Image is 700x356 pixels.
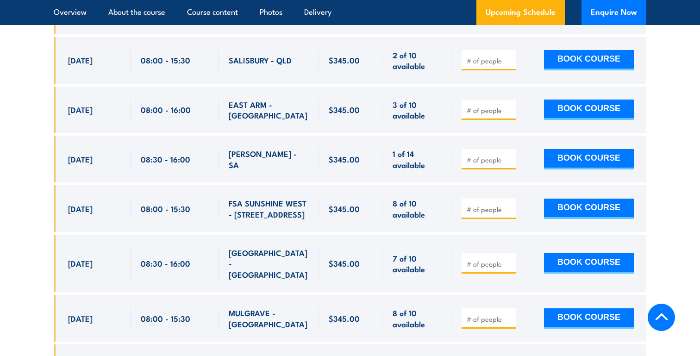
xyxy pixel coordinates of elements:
input: # of people [467,259,513,269]
input: # of people [467,205,513,214]
span: [DATE] [68,313,93,324]
span: $345.00 [329,55,360,65]
span: SALISBURY - QLD [229,55,292,65]
span: 08:30 - 16:00 [141,258,190,269]
span: MULGRAVE - [GEOGRAPHIC_DATA] [229,307,308,329]
span: 08:00 - 15:30 [141,55,190,65]
span: $345.00 [329,258,360,269]
span: 08:00 - 15:30 [141,203,190,214]
span: [GEOGRAPHIC_DATA] - [GEOGRAPHIC_DATA] [229,247,308,280]
span: EAST ARM - [GEOGRAPHIC_DATA] [229,99,308,121]
span: 1 of 14 available [393,148,441,170]
span: 08:00 - 16:00 [141,104,191,115]
span: [DATE] [68,154,93,164]
span: $345.00 [329,104,360,115]
span: 2 of 10 available [393,50,441,71]
input: # of people [467,155,513,164]
span: [DATE] [68,203,93,214]
button: BOOK COURSE [544,308,634,329]
span: 08:00 - 15:30 [141,313,190,324]
span: 3 of 10 available [393,99,441,121]
span: $345.00 [329,154,360,164]
span: 8 of 10 available [393,198,441,219]
span: $345.00 [329,313,360,324]
input: # of people [467,314,513,324]
button: BOOK COURSE [544,50,634,70]
span: [DATE] [68,104,93,115]
button: BOOK COURSE [544,199,634,219]
input: # of people [467,56,513,65]
span: FSA SUNSHINE WEST - [STREET_ADDRESS] [229,198,308,219]
span: [DATE] [68,55,93,65]
span: [PERSON_NAME] - SA [229,148,308,170]
button: BOOK COURSE [544,149,634,169]
span: [DATE] [68,258,93,269]
button: BOOK COURSE [544,253,634,274]
span: 08:30 - 16:00 [141,154,190,164]
span: 8 of 10 available [393,307,441,329]
span: 7 of 10 available [393,253,441,275]
span: $345.00 [329,203,360,214]
button: BOOK COURSE [544,100,634,120]
input: # of people [467,106,513,115]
